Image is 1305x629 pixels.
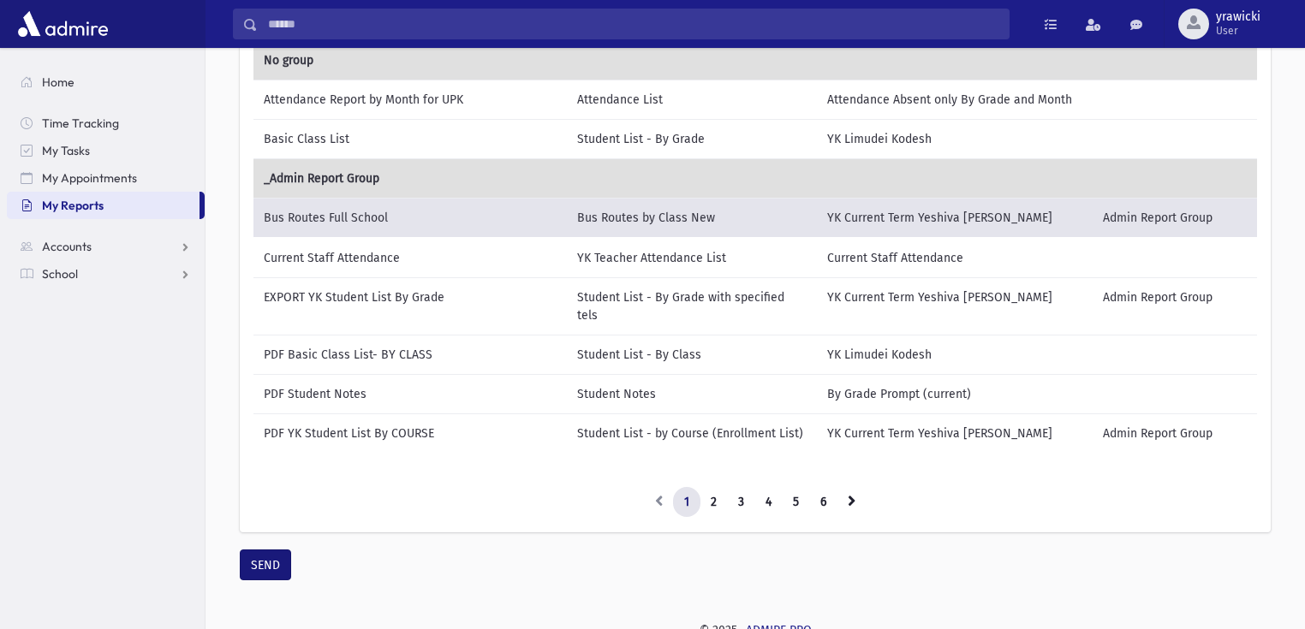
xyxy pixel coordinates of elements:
[253,158,1259,198] td: _Admin Report Group
[253,238,567,278] td: Current Staff Attendance
[253,335,567,374] td: PDF Basic Class List- BY CLASS
[253,80,567,119] td: Attendance Report by Month for UPK
[754,487,783,518] a: 4
[817,198,1093,238] td: YK Current Term Yeshiva [PERSON_NAME]
[1093,413,1259,453] td: Admin Report Group
[809,487,837,518] a: 6
[567,277,817,335] td: Student List - By Grade with specified tels
[7,137,205,164] a: My Tasks
[567,413,817,453] td: Student List - by Course (Enrollment List)
[42,74,74,90] span: Home
[567,238,817,278] td: YK Teacher Attendance List
[1216,24,1260,38] span: User
[817,374,1093,413] td: By Grade Prompt (current)
[253,198,567,238] td: Bus Routes Full School
[782,487,810,518] a: 5
[42,266,78,282] span: School
[253,40,1259,80] td: No group
[817,119,1093,158] td: YK Limudei Kodesh
[817,238,1093,278] td: Current Staff Attendance
[817,80,1093,119] td: Attendance Absent only By Grade and Month
[817,413,1093,453] td: YK Current Term Yeshiva [PERSON_NAME]
[727,487,755,518] a: 3
[700,487,728,518] a: 2
[240,549,291,580] button: SEND
[253,374,567,413] td: PDF Student Notes
[42,198,104,213] span: My Reports
[253,413,567,453] td: PDF YK Student List By COURSE
[42,143,90,158] span: My Tasks
[253,277,567,335] td: EXPORT YK Student List By Grade
[7,110,205,137] a: Time Tracking
[7,68,205,96] a: Home
[817,277,1093,335] td: YK Current Term Yeshiva [PERSON_NAME]
[7,192,200,219] a: My Reports
[42,170,137,186] span: My Appointments
[567,198,817,238] td: Bus Routes by Class New
[567,119,817,158] td: Student List - By Grade
[42,239,92,254] span: Accounts
[14,7,112,41] img: AdmirePro
[7,233,205,260] a: Accounts
[1093,277,1259,335] td: Admin Report Group
[673,487,700,518] a: 1
[42,116,119,131] span: Time Tracking
[567,80,817,119] td: Attendance List
[253,119,567,158] td: Basic Class List
[567,335,817,374] td: Student List - By Class
[1216,10,1260,24] span: yrawicki
[1093,198,1259,238] td: Admin Report Group
[7,164,205,192] a: My Appointments
[567,374,817,413] td: Student Notes
[258,9,1009,39] input: Search
[817,335,1093,374] td: YK Limudei Kodesh
[7,260,205,288] a: School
